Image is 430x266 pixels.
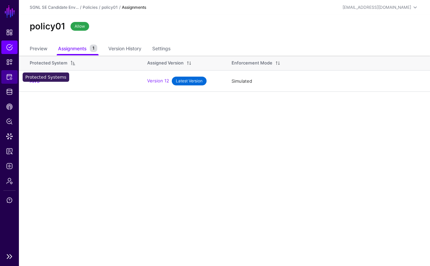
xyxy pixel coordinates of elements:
div: / [118,4,122,10]
a: Version History [108,43,141,56]
a: Policies [1,41,18,54]
span: Admin [6,178,13,184]
a: Admin [1,174,18,188]
a: Protected Systems [1,70,18,84]
a: Policy Lens [1,115,18,128]
span: Data Lens [6,133,13,140]
a: Logs [1,159,18,173]
span: Latest Version [172,77,207,85]
a: Identity Data Fabric [1,85,18,99]
span: Assignments [56,45,88,52]
span: Policies [6,44,13,51]
a: Assignments1 [58,43,97,55]
span: Snippets [6,59,13,65]
div: Assigned Version [147,60,184,66]
span: CAEP Hub [6,103,13,110]
a: Data Lens [1,130,18,143]
span: Dashboard [6,29,13,36]
a: Settings [152,43,170,56]
div: Protected System [30,60,68,66]
a: SGNL SE Candidate Env... [30,5,79,10]
a: CAEP Hub [1,100,18,113]
a: SGNL [4,4,16,19]
div: / [79,4,83,10]
span: Policy Lens [6,118,13,125]
a: Policies [83,5,98,10]
small: 1 [90,45,97,52]
strong: Assignments [122,5,146,10]
a: policy01 [102,5,118,10]
div: [EMAIL_ADDRESS][DOMAIN_NAME] [343,4,411,10]
div: Protected Systems [23,73,69,82]
span: Logs [6,163,13,169]
span: Identity Data Fabric [6,88,13,95]
a: Access Reporting [1,144,18,158]
a: Preview [30,43,47,56]
span: Support [6,197,13,204]
div: Simulated [232,78,419,85]
div: / [98,4,102,10]
a: Dashboard [1,26,18,39]
span: Allow [71,22,89,31]
span: Protected Systems [6,74,13,80]
span: Access Reporting [6,148,13,155]
a: Version 12 [147,78,169,83]
a: Snippets [1,55,18,69]
h2: policy01 [30,21,65,31]
div: Enforcement Mode [232,60,272,66]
